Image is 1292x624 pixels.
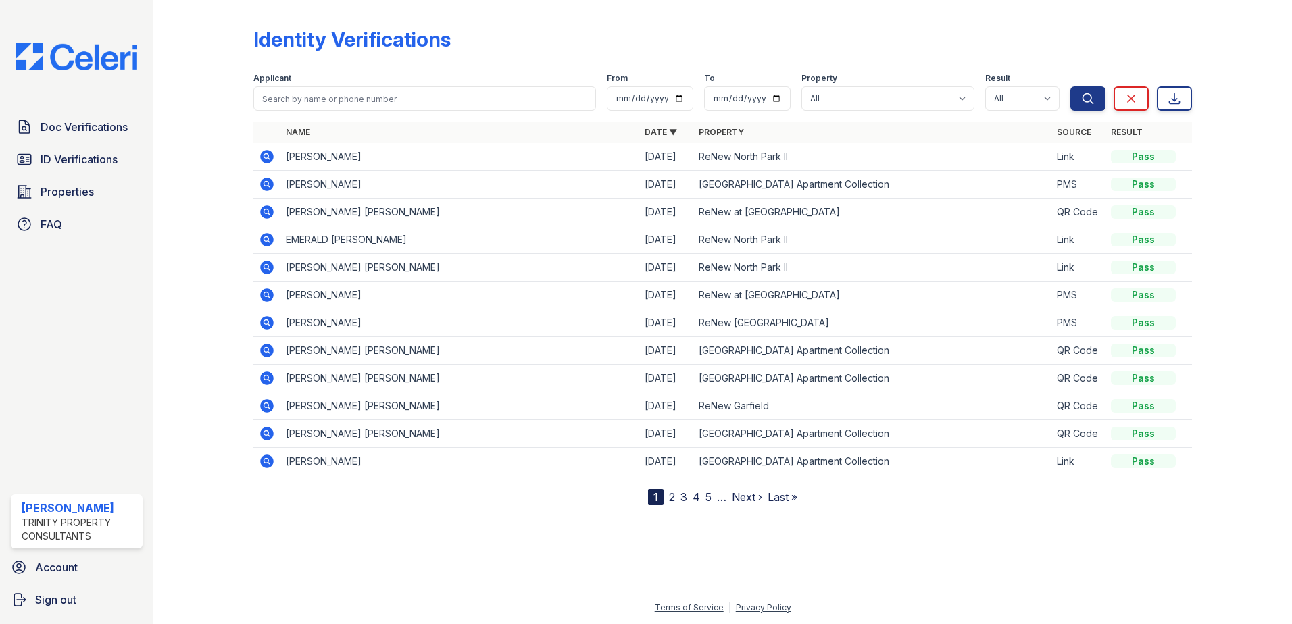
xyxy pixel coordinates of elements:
img: CE_Logo_Blue-a8612792a0a2168367f1c8372b55b34899dd931a85d93a1a3d3e32e68fde9ad4.png [5,43,148,70]
td: Link [1051,143,1105,171]
a: Property [699,127,744,137]
a: 2 [669,490,675,504]
label: Result [985,73,1010,84]
td: ReNew Garfield [693,392,1052,420]
label: To [704,73,715,84]
div: Pass [1111,399,1176,413]
label: From [607,73,628,84]
div: Pass [1111,371,1176,385]
a: Properties [11,178,143,205]
td: [DATE] [639,392,693,420]
div: 1 [648,489,664,505]
span: … [717,489,726,505]
a: Next › [732,490,762,504]
div: Pass [1111,178,1176,191]
td: [DATE] [639,199,693,226]
a: 4 [693,490,700,504]
td: Link [1051,448,1105,475]
a: Account [5,554,148,581]
div: Pass [1111,150,1176,163]
div: Trinity Property Consultants [22,516,137,543]
td: [DATE] [639,448,693,475]
td: ReNew North Park II [693,254,1052,282]
a: Doc Verifications [11,113,143,140]
td: ReNew North Park II [693,226,1052,254]
td: ReNew at [GEOGRAPHIC_DATA] [693,282,1052,309]
td: PMS [1051,309,1105,337]
a: Terms of Service [655,602,724,613]
a: Privacy Policy [736,602,791,613]
td: [PERSON_NAME] [280,143,639,171]
td: [DATE] [639,420,693,448]
a: 5 [705,490,712,504]
td: QR Code [1051,392,1105,420]
td: [GEOGRAPHIC_DATA] Apartment Collection [693,337,1052,365]
td: Link [1051,254,1105,282]
div: | [728,602,731,613]
a: FAQ [11,211,143,238]
td: PMS [1051,171,1105,199]
a: Sign out [5,586,148,613]
a: 3 [680,490,687,504]
td: [PERSON_NAME] [PERSON_NAME] [280,420,639,448]
td: [DATE] [639,143,693,171]
td: [PERSON_NAME] [PERSON_NAME] [280,199,639,226]
td: QR Code [1051,365,1105,392]
td: [PERSON_NAME] [280,448,639,475]
td: [GEOGRAPHIC_DATA] Apartment Collection [693,448,1052,475]
div: Pass [1111,316,1176,330]
td: ReNew [GEOGRAPHIC_DATA] [693,309,1052,337]
span: Account [35,559,78,575]
div: Pass [1111,205,1176,219]
td: [PERSON_NAME] [280,282,639,309]
div: Identity Verifications [253,27,451,51]
div: Pass [1111,344,1176,357]
td: [GEOGRAPHIC_DATA] Apartment Collection [693,420,1052,448]
td: [DATE] [639,337,693,365]
td: [PERSON_NAME] [280,309,639,337]
div: Pass [1111,288,1176,302]
td: [DATE] [639,226,693,254]
a: Name [286,127,310,137]
div: [PERSON_NAME] [22,500,137,516]
label: Applicant [253,73,291,84]
td: [DATE] [639,282,693,309]
td: [DATE] [639,365,693,392]
td: [PERSON_NAME] [PERSON_NAME] [280,392,639,420]
td: ReNew at [GEOGRAPHIC_DATA] [693,199,1052,226]
span: Sign out [35,592,76,608]
td: QR Code [1051,199,1105,226]
td: Link [1051,226,1105,254]
td: EMERALD [PERSON_NAME] [280,226,639,254]
label: Property [801,73,837,84]
a: Date ▼ [645,127,677,137]
td: [PERSON_NAME] [280,171,639,199]
td: [DATE] [639,254,693,282]
div: Pass [1111,454,1176,468]
td: ReNew North Park II [693,143,1052,171]
td: QR Code [1051,420,1105,448]
td: [GEOGRAPHIC_DATA] Apartment Collection [693,365,1052,392]
td: PMS [1051,282,1105,309]
td: [PERSON_NAME] [PERSON_NAME] [280,337,639,365]
div: Pass [1111,427,1176,440]
a: Last » [768,490,797,504]
td: [DATE] [639,171,693,199]
span: FAQ [41,216,62,232]
td: [DATE] [639,309,693,337]
span: Properties [41,184,94,200]
td: [PERSON_NAME] [PERSON_NAME] [280,365,639,392]
a: ID Verifications [11,146,143,173]
td: QR Code [1051,337,1105,365]
input: Search by name or phone number [253,86,596,111]
span: ID Verifications [41,151,118,167]
a: Result [1111,127,1143,137]
a: Source [1057,127,1091,137]
td: [GEOGRAPHIC_DATA] Apartment Collection [693,171,1052,199]
div: Pass [1111,261,1176,274]
span: Doc Verifications [41,119,128,135]
div: Pass [1111,233,1176,246]
td: [PERSON_NAME] [PERSON_NAME] [280,254,639,282]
